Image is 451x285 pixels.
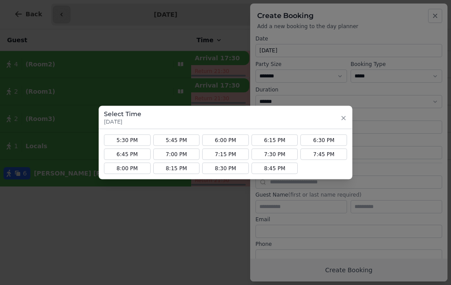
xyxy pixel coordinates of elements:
button: 7:15 PM [202,149,249,160]
button: 8:15 PM [153,163,200,174]
button: 8:45 PM [251,163,298,174]
button: 5:45 PM [153,135,200,146]
button: 6:45 PM [104,149,151,160]
p: [DATE] [104,118,141,125]
button: 5:30 PM [104,135,151,146]
button: 6:00 PM [202,135,249,146]
button: 7:45 PM [300,149,347,160]
button: 7:00 PM [153,149,200,160]
button: 8:30 PM [202,163,249,174]
button: 8:00 PM [104,163,151,174]
button: 6:15 PM [251,135,298,146]
button: 7:30 PM [251,149,298,160]
button: 6:30 PM [300,135,347,146]
h3: Select Time [104,110,141,118]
